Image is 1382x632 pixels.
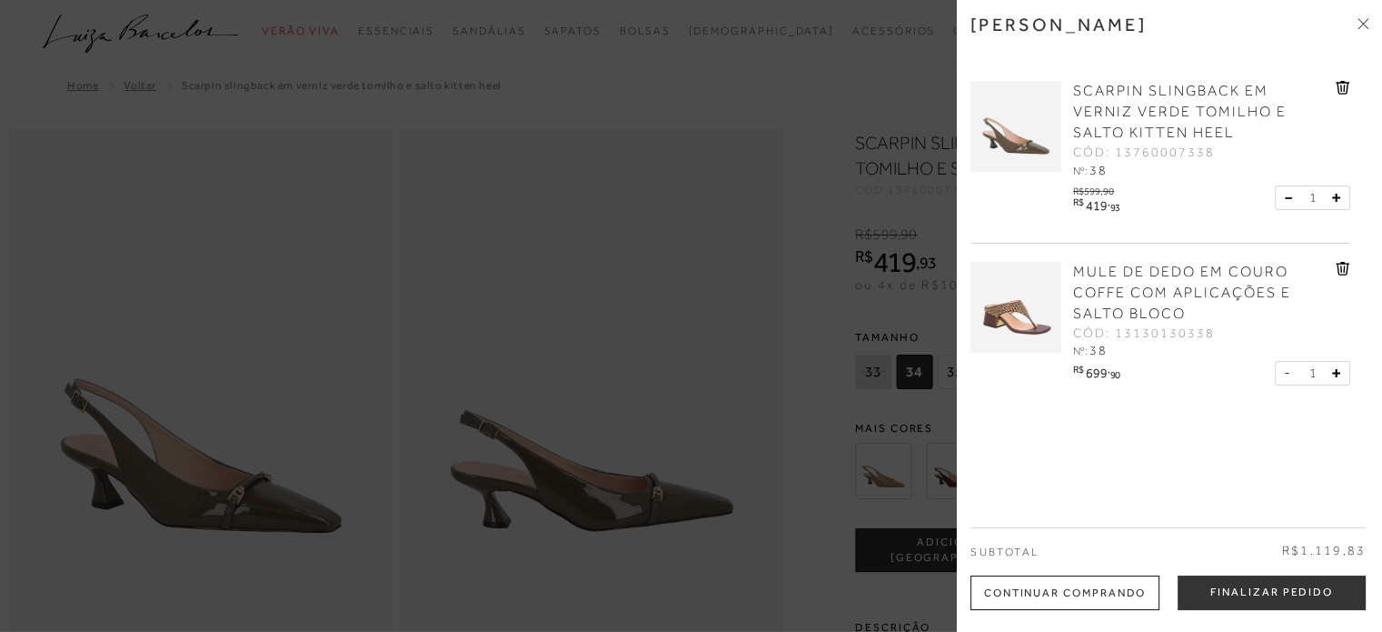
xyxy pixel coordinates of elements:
[1108,197,1120,207] i: ,
[1073,345,1088,357] span: Nº:
[1073,365,1083,375] i: R$
[1073,262,1331,325] a: MULE DE DEDO EM COURO COFFE COM APLICAÇÕES E SALTO BLOCO
[1073,144,1215,162] span: CÓD: 13760007338
[970,546,1039,558] span: Subtotal
[970,14,1147,35] h3: [PERSON_NAME]
[1073,81,1331,144] a: SCARPIN SLINGBACK EM VERNIZ VERDE TOMILHO E SALTO KITTEN HEEL
[1073,325,1215,343] span: CÓD: 13130130338
[1110,202,1120,213] span: 93
[1282,542,1366,560] span: R$1.119,83
[1089,163,1108,177] span: 38
[1089,343,1108,357] span: 38
[1086,198,1108,213] span: 419
[970,576,1159,610] div: Continuar Comprando
[970,81,1061,172] img: SCARPIN SLINGBACK EM VERNIZ VERDE TOMILHO E SALTO KITTEN HEEL
[1178,576,1366,610] button: Finalizar Pedido
[1086,366,1108,380] span: 699
[1308,188,1316,207] span: 1
[1108,365,1120,375] i: ,
[1073,83,1287,141] span: SCARPIN SLINGBACK EM VERNIZ VERDE TOMILHO E SALTO KITTEN HEEL
[1073,197,1083,207] i: R$
[1110,369,1120,380] span: 90
[1073,165,1088,177] span: Nº:
[970,262,1061,353] img: MULE DE DEDO EM COURO COFFE COM APLICAÇÕES E SALTO BLOCO
[1308,364,1316,383] span: 1
[1073,264,1291,322] span: MULE DE DEDO EM COURO COFFE COM APLICAÇÕES E SALTO BLOCO
[1073,181,1123,196] div: R$599,90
